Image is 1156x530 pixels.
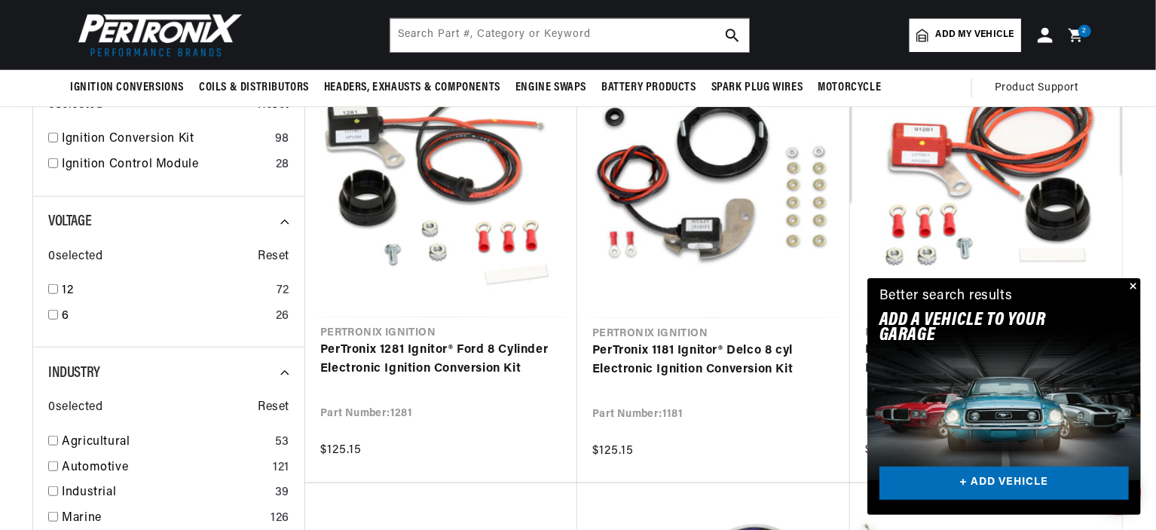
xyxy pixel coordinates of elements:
[592,342,835,380] a: PerTronix 1181 Ignitor® Delco 8 cyl Electronic Ignition Conversion Kit
[62,281,271,301] a: 12
[275,130,289,149] div: 98
[62,130,269,149] a: Ignition Conversion Kit
[273,458,289,478] div: 121
[62,155,270,175] a: Ignition Control Module
[70,9,243,61] img: Pertronix
[324,80,500,96] span: Headers, Exhausts & Components
[1083,25,1087,38] span: 2
[508,70,594,106] summary: Engine Swaps
[995,80,1078,97] span: Product Support
[199,80,309,96] span: Coils & Distributors
[390,19,749,52] input: Search Part #, Category or Keyword
[62,433,269,452] a: Agricultural
[865,341,1107,379] a: PerTronix 91281 Ignitor® II Ford 8 cyl Electronic Ignition Conversion Kit
[271,509,289,528] div: 126
[515,80,586,96] span: Engine Swaps
[1123,278,1141,296] button: Close
[62,307,270,326] a: 6
[879,467,1129,501] a: + ADD VEHICLE
[258,247,289,267] span: Reset
[810,70,888,106] summary: Motorcycle
[320,341,562,379] a: PerTronix 1281 Ignitor® Ford 8 Cylinder Electronic Ignition Conversion Kit
[716,19,749,52] button: search button
[879,286,1013,308] div: Better search results
[277,281,289,301] div: 72
[276,307,289,326] div: 26
[818,80,881,96] span: Motorcycle
[48,398,102,418] span: 0 selected
[48,247,102,267] span: 0 selected
[48,214,91,229] span: Voltage
[601,80,696,96] span: Battery Products
[62,458,267,478] a: Automotive
[276,155,289,175] div: 28
[910,19,1021,52] a: Add my vehicle
[936,28,1014,42] span: Add my vehicle
[995,70,1086,106] summary: Product Support
[70,80,184,96] span: Ignition Conversions
[704,70,811,106] summary: Spark Plug Wires
[191,70,317,106] summary: Coils & Distributors
[258,398,289,418] span: Reset
[594,70,704,106] summary: Battery Products
[275,433,289,452] div: 53
[62,483,269,503] a: Industrial
[70,70,191,106] summary: Ignition Conversions
[317,70,508,106] summary: Headers, Exhausts & Components
[48,366,100,381] span: Industry
[879,313,1091,344] h2: Add A VEHICLE to your garage
[711,80,803,96] span: Spark Plug Wires
[62,509,265,528] a: Marine
[275,483,289,503] div: 39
